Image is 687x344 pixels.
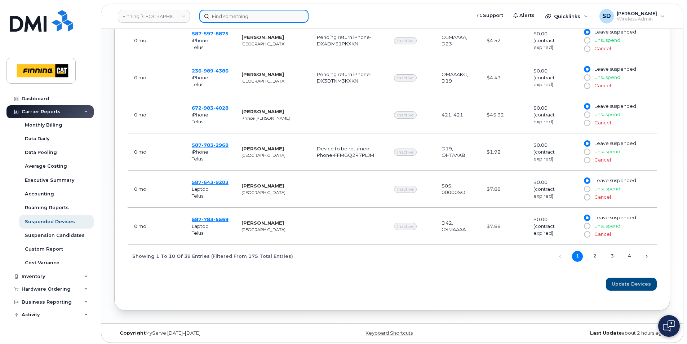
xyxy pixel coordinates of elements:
[192,81,203,87] span: Telus
[533,149,571,162] div: (contract expired)
[241,146,284,151] strong: [PERSON_NAME]
[192,31,229,36] span: 587
[201,105,213,111] span: 983
[584,46,590,52] input: Cancel
[192,75,208,80] span: iPhone
[584,120,590,126] input: Cancel
[508,8,540,23] a: Alerts
[527,22,577,59] td: $0.00
[584,103,590,109] input: Leave suspended
[128,133,185,171] td: 0 mo
[192,68,229,74] a: 2369894386
[594,231,611,237] span: Cancel
[241,227,285,232] small: [GEOGRAPHIC_DATA]
[241,79,285,84] small: [GEOGRAPHIC_DATA]
[584,223,590,229] input: Unsuspend
[584,215,590,221] input: Leave suspended
[594,157,611,163] span: Cancel
[192,186,209,192] span: Laptop
[533,111,571,125] div: (contract expired)
[594,83,611,88] span: Cancel
[584,194,590,200] input: Cancel
[192,216,229,222] span: 587
[602,12,611,21] span: SD
[192,119,203,124] span: Telus
[584,178,590,184] input: Leave suspended
[435,22,480,59] td: CGMAAKA, D23
[594,223,620,229] span: Unsuspend
[533,223,571,236] div: (contract expired)
[435,171,480,208] td: S05, 00000SO
[120,330,146,336] strong: Copyright
[480,96,527,133] td: $45.92
[480,22,527,59] td: $4.52
[519,12,535,19] span: Alerts
[192,105,229,111] span: 672
[128,250,293,262] div: Showing 1 to 10 of 39 entries (filtered from 175 total entries)
[213,31,229,36] span: 8875
[594,66,636,72] span: Leave suspended
[241,220,284,226] strong: [PERSON_NAME]
[192,112,208,118] span: iPhone
[594,75,620,80] span: Unsuspend
[310,133,387,171] td: Device to be returned Phone-FFMGQ2R7PLJM
[201,216,213,222] span: 783
[594,178,636,183] span: Leave suspended
[201,179,213,185] span: 643
[594,103,636,109] span: Leave suspended
[617,10,657,16] span: [PERSON_NAME]
[435,96,480,133] td: 421, 421
[192,179,229,185] span: 587
[594,9,670,23] div: Sandy Denham
[584,149,590,155] input: Unsuspend
[192,230,203,236] span: Telus
[533,74,571,88] div: (contract expired)
[128,171,185,208] td: 0 mo
[594,112,620,117] span: Unsuspend
[540,9,593,23] div: Quicklinks
[480,133,527,171] td: $1.92
[555,251,566,262] a: Previous
[589,251,600,262] a: 2
[590,330,622,336] strong: Last Update
[394,111,417,119] span: Inactive
[584,141,590,146] input: Leave suspended
[533,37,571,50] div: (contract expired)
[213,216,229,222] span: 5569
[480,208,527,245] td: $7.88
[192,216,229,222] a: 5877835569
[394,223,417,230] span: Inactive
[192,179,229,185] a: 5876439203
[213,142,229,148] span: 2968
[192,223,209,229] span: Laptop
[554,13,580,19] span: Quicklinks
[192,105,229,111] a: 6729834028
[624,251,635,262] a: 4
[192,193,203,199] span: Telus
[192,44,203,50] span: Telus
[128,59,185,96] td: 0 mo
[213,68,229,74] span: 4386
[241,190,285,195] small: [GEOGRAPHIC_DATA]
[480,171,527,208] td: $7.88
[572,251,583,262] a: 1
[199,10,309,23] input: Find something...
[192,142,229,148] a: 5877832968
[128,96,185,133] td: 0 mo
[584,186,590,192] input: Unsuspend
[594,46,611,51] span: Cancel
[527,171,577,208] td: $0.00
[241,109,284,114] strong: [PERSON_NAME]
[310,59,387,96] td: Pending return iPhone-DX3DTNM3KXKN
[201,142,213,148] span: 783
[114,330,300,336] div: MyServe [DATE]–[DATE]
[394,37,417,44] span: Inactive
[584,83,590,89] input: Cancel
[527,208,577,245] td: $0.00
[472,8,508,23] a: Support
[594,29,636,35] span: Leave suspended
[241,153,285,158] small: [GEOGRAPHIC_DATA]
[594,149,620,154] span: Unsuspend
[584,38,590,43] input: Unsuspend
[594,38,620,43] span: Unsuspend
